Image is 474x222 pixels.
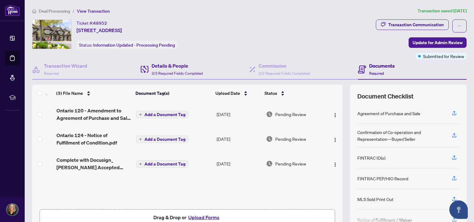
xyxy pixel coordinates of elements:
button: Add a Document Tag [136,135,188,143]
button: Logo [330,159,340,169]
button: Update for Admin Review [409,37,467,48]
img: IMG-X12290701_1.jpg [32,20,71,49]
h4: Commission [259,62,310,69]
span: Submitted for Review [423,53,464,60]
span: Document Checklist [357,92,414,101]
span: Complete with Docusign_ [PERSON_NAME] Accepted Offer 1.pdf [56,156,131,171]
button: Transaction Communication [376,19,449,30]
span: Information Updated - Processing Pending [93,42,175,48]
h4: Documents [369,62,395,69]
td: [DATE] [214,127,264,151]
img: logo [5,5,20,16]
span: Add a Document Tag [144,162,185,166]
span: Status [264,90,277,97]
button: Upload Forms [186,213,221,221]
span: Pending Review [275,136,306,142]
span: plus [139,162,142,165]
span: View Transaction [77,8,110,14]
li: / [73,7,74,15]
button: Logo [330,109,340,119]
img: Document Status [266,111,273,118]
div: Agreement of Purchase and Sale [357,110,420,117]
div: Confirmation of Co-operation and Representation—Buyer/Seller [357,129,444,142]
th: Document Tag(s) [133,85,213,102]
span: Add a Document Tag [144,112,185,117]
span: Pending Review [275,160,306,167]
button: Add a Document Tag [136,136,188,143]
span: home [32,9,36,13]
img: Logo [333,113,338,118]
img: Logo [333,137,338,142]
h4: Details & People [152,62,203,69]
span: Add a Document Tag [144,137,185,141]
span: Required [369,71,384,76]
button: Add a Document Tag [136,111,188,118]
div: Ticket #: [77,19,107,27]
th: Upload Date [213,85,262,102]
td: [DATE] [214,151,264,176]
span: ellipsis [457,24,462,28]
span: Required [44,71,59,76]
span: Drag & Drop or [153,213,221,221]
span: Deal Processing [39,8,70,14]
span: Ontario 120 - Amendment to Agreement of Purchase and Sale 3.pdf [56,107,131,122]
span: (3) File Name [56,90,83,97]
span: 48952 [93,20,107,26]
span: Upload Date [215,90,240,97]
div: Transaction Communication [388,20,444,30]
img: Logo [333,162,338,167]
div: Status: [77,41,177,49]
img: Profile Icon [6,204,18,216]
div: FINTRAC ID(s) [357,154,385,161]
div: FINTRAC PEP/HIO Record [357,175,408,182]
span: Pending Review [275,111,306,118]
td: [DATE] [214,102,264,127]
span: [STREET_ADDRESS] [77,27,122,34]
span: plus [139,138,142,141]
span: Ontario 124 - Notice of Fulfillment of Condition.pdf [56,132,131,146]
h4: Transaction Wizard [44,62,87,69]
button: Open asap [449,200,468,219]
span: Update for Admin Review [413,38,463,48]
div: MLS Sold Print Out [357,196,393,203]
th: Status [262,85,323,102]
img: Document Status [266,160,273,167]
button: Logo [330,134,340,144]
img: Document Status [266,136,273,142]
article: Transaction saved [DATE] [418,7,467,15]
span: plus [139,113,142,116]
th: (3) File Name [54,85,133,102]
button: Add a Document Tag [136,160,188,168]
span: 2/2 Required Fields Completed [259,71,310,76]
button: Add a Document Tag [136,111,188,119]
span: 3/3 Required Fields Completed [152,71,203,76]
